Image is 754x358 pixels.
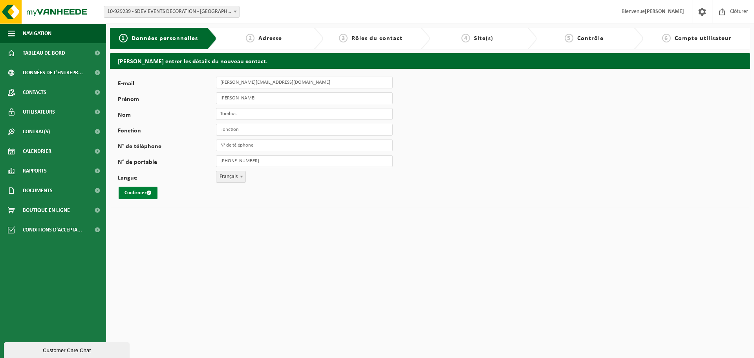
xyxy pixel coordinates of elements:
span: Navigation [23,24,51,43]
label: N° de téléphone [118,143,216,151]
input: Nom [216,108,393,120]
span: Français [216,171,246,183]
strong: [PERSON_NAME] [645,9,684,15]
span: Calendrier [23,141,51,161]
span: 2 [246,34,254,42]
span: Contrôle [577,35,604,42]
label: Nom [118,112,216,120]
iframe: chat widget [4,341,131,358]
input: N° de téléphone [216,140,393,151]
span: Rôles du contact [351,35,403,42]
label: N° de portable [118,159,216,167]
button: Confirmer [119,187,157,199]
span: Français [216,171,245,182]
span: Compte utilisateur [675,35,732,42]
input: Prénom [216,92,393,104]
input: Fonction [216,124,393,136]
span: 3 [339,34,348,42]
span: 6 [662,34,671,42]
span: Rapports [23,161,47,181]
span: 5 [565,34,573,42]
span: Documents [23,181,53,200]
span: 1 [119,34,128,42]
label: E-mail [118,81,216,88]
span: Contrat(s) [23,122,50,141]
label: Prénom [118,96,216,104]
label: Fonction [118,128,216,136]
span: Conditions d'accepta... [23,220,82,240]
span: Données de l'entrepr... [23,63,83,83]
span: Site(s) [474,35,493,42]
input: N° de portable [216,155,393,167]
span: Boutique en ligne [23,200,70,220]
input: E-mail [216,77,393,88]
span: 10-929239 - SDEV EVENTS DECORATION - JODOIGNE [104,6,239,17]
span: 10-929239 - SDEV EVENTS DECORATION - JODOIGNE [104,6,240,18]
label: Langue [118,175,216,183]
span: Adresse [258,35,282,42]
span: 4 [461,34,470,42]
span: Tableau de bord [23,43,65,63]
span: Utilisateurs [23,102,55,122]
span: Données personnelles [132,35,198,42]
span: Contacts [23,83,46,102]
h2: [PERSON_NAME] entrer les détails du nouveau contact. [110,53,750,68]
